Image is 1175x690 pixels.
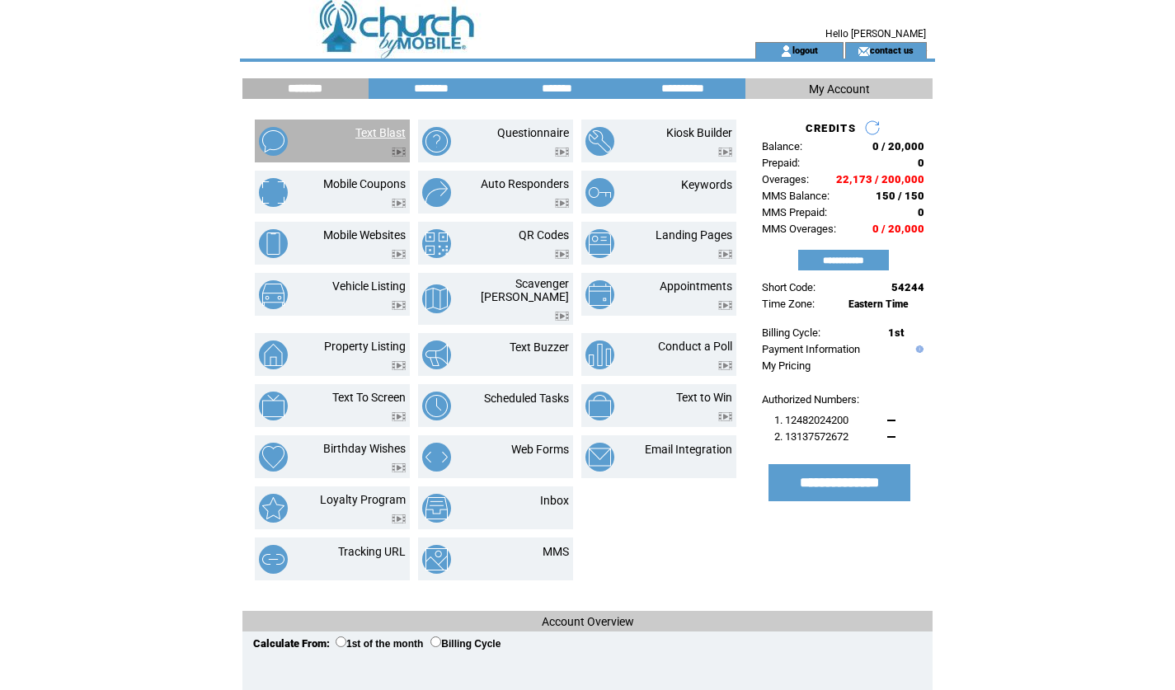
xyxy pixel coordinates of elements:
a: Mobile Websites [323,228,406,242]
a: Payment Information [762,343,860,355]
img: mms.png [422,545,451,574]
img: auto-responders.png [422,178,451,207]
img: questionnaire.png [422,127,451,156]
img: video.png [392,199,406,208]
input: 1st of the month [336,636,346,647]
a: Mobile Coupons [323,177,406,190]
span: Hello [PERSON_NAME] [825,28,926,40]
img: vehicle-listing.png [259,280,288,309]
img: email-integration.png [585,443,614,472]
a: Text Buzzer [510,340,569,354]
input: Billing Cycle [430,636,441,647]
img: inbox.png [422,494,451,523]
img: video.png [392,514,406,523]
span: Overages: [762,173,809,185]
span: 1. 12482024200 [774,414,848,426]
img: video.png [718,148,732,157]
img: keywords.png [585,178,614,207]
img: video.png [392,463,406,472]
span: Prepaid: [762,157,800,169]
img: video.png [392,148,406,157]
img: scheduled-tasks.png [422,392,451,420]
img: scavenger-hunt.png [422,284,451,313]
a: Conduct a Poll [658,340,732,353]
img: loyalty-program.png [259,494,288,523]
span: 0 / 20,000 [872,223,924,235]
a: Loyalty Program [320,493,406,506]
a: logout [792,45,818,55]
img: video.png [555,148,569,157]
span: 54244 [891,281,924,293]
span: Calculate From: [253,637,330,650]
a: Scheduled Tasks [484,392,569,405]
span: 0 [918,206,924,218]
span: MMS Overages: [762,223,836,235]
a: Text To Screen [332,391,406,404]
span: 150 / 150 [876,190,924,202]
img: video.png [392,361,406,370]
span: Eastern Time [848,298,909,310]
a: Kiosk Builder [666,126,732,139]
span: My Account [809,82,870,96]
a: Landing Pages [656,228,732,242]
img: mobile-coupons.png [259,178,288,207]
span: Account Overview [542,615,634,628]
img: video.png [718,301,732,310]
a: Questionnaire [497,126,569,139]
img: video.png [555,250,569,259]
a: Web Forms [511,443,569,456]
img: text-to-screen.png [259,392,288,420]
a: Scavenger [PERSON_NAME] [481,277,569,303]
a: QR Codes [519,228,569,242]
img: kiosk-builder.png [585,127,614,156]
label: Billing Cycle [430,638,501,650]
label: 1st of the month [336,638,423,650]
span: 22,173 / 200,000 [836,173,924,185]
a: Property Listing [324,340,406,353]
span: Short Code: [762,281,815,293]
img: tracking-url.png [259,545,288,574]
img: mobile-websites.png [259,229,288,258]
img: qr-codes.png [422,229,451,258]
img: conduct-a-poll.png [585,340,614,369]
img: text-to-win.png [585,392,614,420]
span: MMS Prepaid: [762,206,827,218]
a: Tracking URL [338,545,406,558]
img: text-blast.png [259,127,288,156]
img: text-buzzer.png [422,340,451,369]
a: Text Blast [355,126,406,139]
a: My Pricing [762,359,811,372]
img: property-listing.png [259,340,288,369]
a: MMS [543,545,569,558]
img: video.png [555,199,569,208]
span: Billing Cycle: [762,326,820,339]
span: 1st [888,326,904,339]
img: birthday-wishes.png [259,443,288,472]
img: video.png [718,412,732,421]
img: video.png [392,412,406,421]
a: Text to Win [676,391,732,404]
img: appointments.png [585,280,614,309]
img: video.png [718,361,732,370]
span: Balance: [762,140,802,153]
a: contact us [870,45,914,55]
span: CREDITS [806,122,856,134]
span: 0 [918,157,924,169]
img: video.png [392,250,406,259]
a: Birthday Wishes [323,442,406,455]
span: Authorized Numbers: [762,393,859,406]
img: landing-pages.png [585,229,614,258]
span: 2. 13137572672 [774,430,848,443]
a: Appointments [660,279,732,293]
img: web-forms.png [422,443,451,472]
a: Vehicle Listing [332,279,406,293]
img: help.gif [912,345,924,353]
img: video.png [555,312,569,321]
img: contact_us_icon.gif [858,45,870,58]
a: Auto Responders [481,177,569,190]
span: Time Zone: [762,298,815,310]
span: MMS Balance: [762,190,830,202]
img: account_icon.gif [780,45,792,58]
a: Email Integration [645,443,732,456]
img: video.png [718,250,732,259]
